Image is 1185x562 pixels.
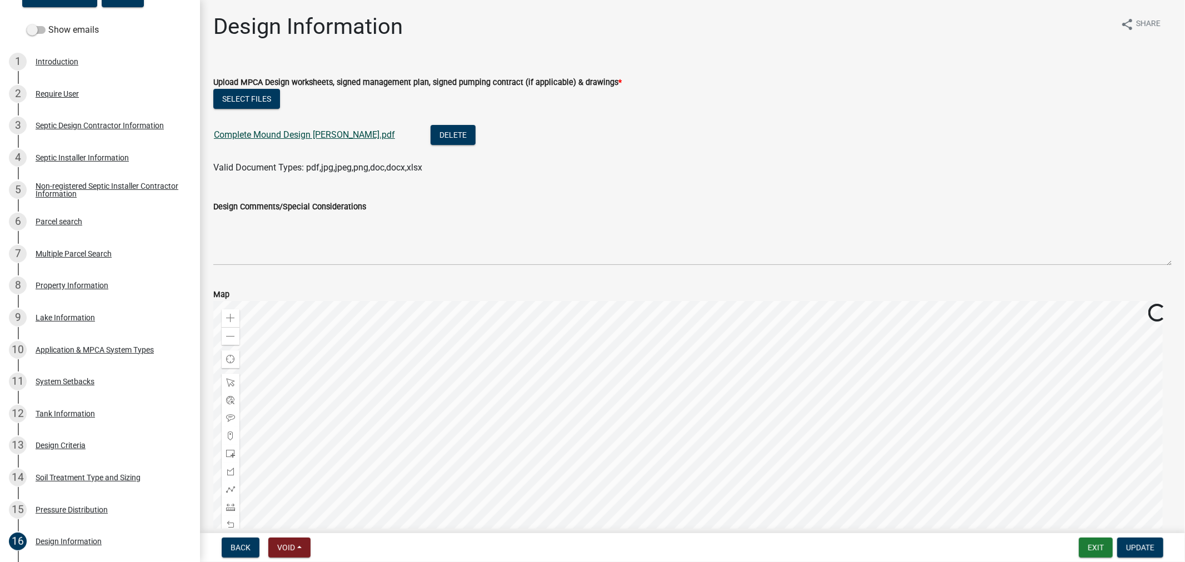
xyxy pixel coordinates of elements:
div: 13 [9,436,27,454]
i: share [1121,18,1134,31]
div: Soil Treatment Type and Sizing [36,474,141,481]
button: Back [222,538,259,558]
div: Require User [36,90,79,98]
div: Multiple Parcel Search [36,250,112,258]
button: shareShare [1112,13,1169,35]
div: Non-registered Septic Installer Contractor Information [36,182,182,198]
div: Property Information [36,282,108,289]
span: Back [231,543,251,552]
div: 3 [9,117,27,134]
div: 8 [9,277,27,294]
div: Pressure Distribution [36,506,108,514]
span: Update [1126,543,1154,552]
div: 14 [9,469,27,486]
div: 10 [9,341,27,359]
label: Upload MPCA Design worksheets, signed management plan, signed pumping contract (if applicable) & ... [213,79,622,87]
div: 16 [9,533,27,550]
h1: Design Information [213,13,403,40]
button: Update [1117,538,1163,558]
label: Map [213,291,229,299]
div: 6 [9,213,27,230]
label: Design Comments/Special Considerations [213,203,366,211]
div: System Setbacks [36,378,94,385]
div: 4 [9,149,27,167]
div: Zoom in [222,309,239,327]
div: 11 [9,373,27,390]
div: Introduction [36,58,78,66]
div: 9 [9,309,27,327]
span: Valid Document Types: pdf,jpg,jpeg,png,doc,docx,xlsx [213,162,422,173]
div: 2 [9,85,27,103]
div: Septic Design Contractor Information [36,122,164,129]
div: 1 [9,53,27,71]
div: Lake Information [36,314,95,322]
div: 15 [9,501,27,519]
button: Select files [213,89,280,109]
span: Share [1136,18,1161,31]
a: Complete Mound Design [PERSON_NAME].pdf [214,129,395,140]
div: 12 [9,405,27,423]
div: Parcel search [36,218,82,225]
div: Application & MPCA System Types [36,346,154,354]
div: Tank Information [36,410,95,418]
button: Delete [431,125,476,145]
label: Show emails [27,23,99,37]
div: 5 [9,181,27,199]
wm-modal-confirm: Delete Document [431,131,476,141]
div: Design Criteria [36,441,86,449]
button: Exit [1079,538,1113,558]
button: Void [268,538,311,558]
div: 7 [9,245,27,263]
span: Void [277,543,295,552]
div: Find my location [222,350,239,368]
div: Septic Installer Information [36,154,129,162]
div: Design Information [36,538,102,545]
div: Zoom out [222,327,239,345]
